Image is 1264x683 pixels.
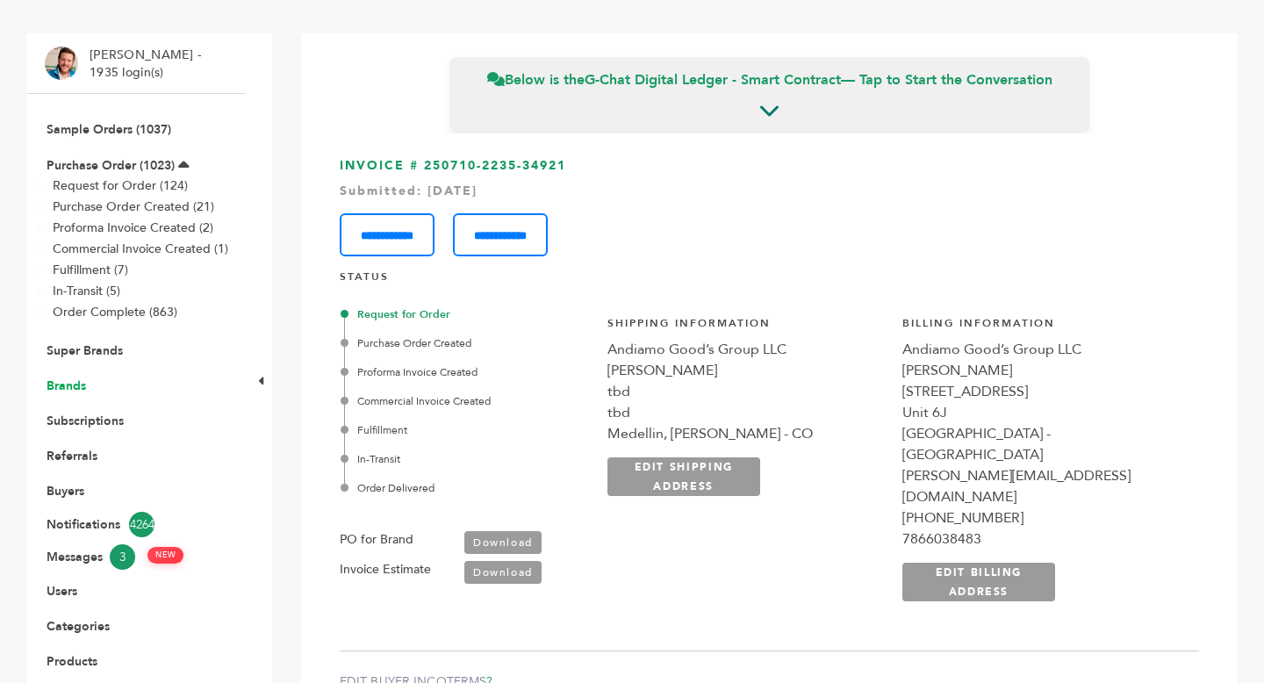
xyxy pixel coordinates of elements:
[344,451,588,467] div: In-Transit
[464,531,542,554] a: Download
[53,262,128,278] a: Fulfillment (7)
[340,157,1199,256] h3: INVOICE # 250710-2235-34921
[464,561,542,584] a: Download
[585,70,841,90] strong: G-Chat Digital Ledger - Smart Contract
[902,563,1055,601] a: EDIT BILLING ADDRESS
[902,507,1180,528] div: [PHONE_NUMBER]
[902,316,1180,340] h4: Billing Information
[47,583,77,600] a: Users
[47,653,97,670] a: Products
[902,360,1180,381] div: [PERSON_NAME]
[110,544,135,570] span: 3
[53,219,213,236] a: Proforma Invoice Created (2)
[47,413,124,429] a: Subscriptions
[47,483,84,500] a: Buyers
[129,512,154,537] span: 4264
[53,198,214,215] a: Purchase Order Created (21)
[344,335,588,351] div: Purchase Order Created
[344,306,588,322] div: Request for Order
[47,377,86,394] a: Brands
[902,465,1180,507] div: [PERSON_NAME][EMAIL_ADDRESS][DOMAIN_NAME]
[902,402,1180,423] div: Unit 6J
[53,283,120,299] a: In-Transit (5)
[340,559,431,580] label: Invoice Estimate
[340,529,413,550] label: PO for Brand
[607,360,885,381] div: [PERSON_NAME]
[487,70,1052,90] span: Below is the — Tap to Start the Conversation
[53,241,228,257] a: Commercial Invoice Created (1)
[90,47,205,81] li: [PERSON_NAME] - 1935 login(s)
[902,381,1180,402] div: [STREET_ADDRESS]
[607,339,885,360] div: Andiamo Good’s Group LLC
[47,342,123,359] a: Super Brands
[147,547,183,564] span: NEW
[344,480,588,496] div: Order Delivered
[607,316,885,340] h4: Shipping Information
[344,393,588,409] div: Commercial Invoice Created
[902,528,1180,550] div: 7866038483
[47,512,226,537] a: Notifications4264
[607,381,885,402] div: tbd
[902,423,1180,465] div: [GEOGRAPHIC_DATA] - [GEOGRAPHIC_DATA]
[47,544,226,570] a: Messages3 NEW
[344,364,588,380] div: Proforma Invoice Created
[607,423,885,444] div: Medellin, [PERSON_NAME] - CO
[340,270,1199,293] h4: STATUS
[340,183,1199,200] div: Submitted: [DATE]
[47,618,110,635] a: Categories
[47,121,171,138] a: Sample Orders (1037)
[47,157,175,174] a: Purchase Order (1023)
[47,448,97,464] a: Referrals
[607,457,760,496] a: EDIT SHIPPING ADDRESS
[344,422,588,438] div: Fulfillment
[902,339,1180,360] div: Andiamo Good’s Group LLC
[607,402,885,423] div: tbd
[53,304,177,320] a: Order Complete (863)
[53,177,188,194] a: Request for Order (124)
